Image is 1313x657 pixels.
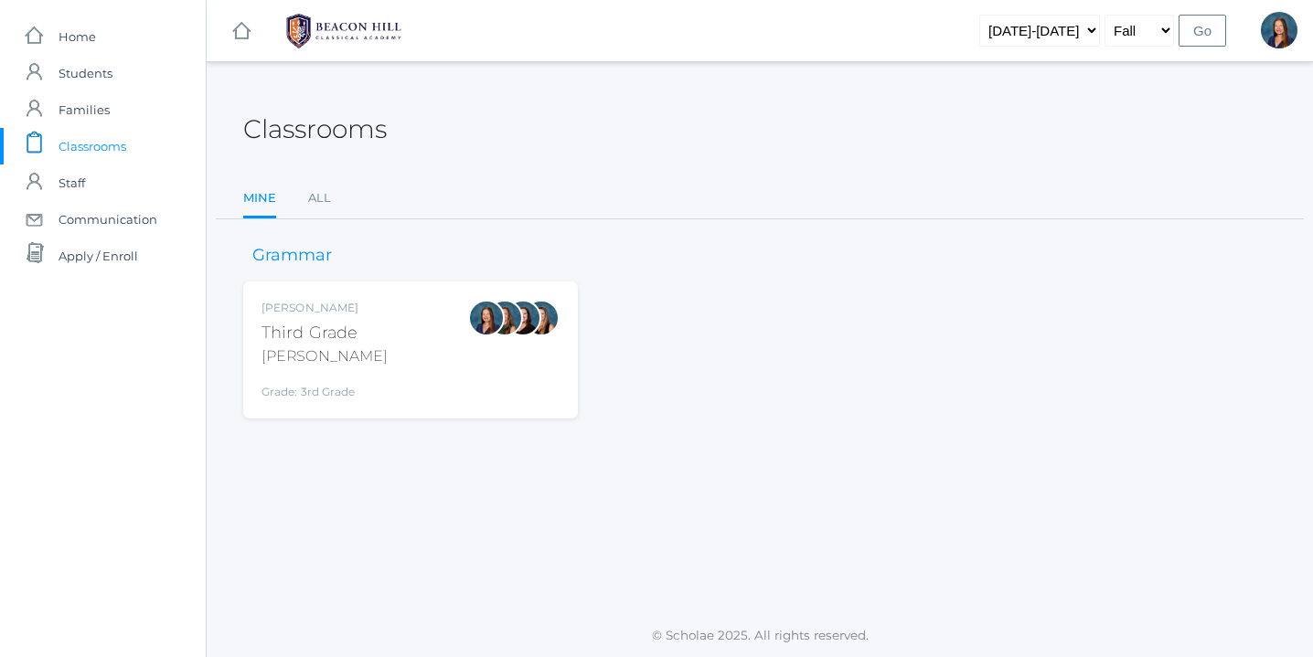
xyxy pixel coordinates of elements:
[308,180,331,217] a: All
[505,300,541,336] div: Katie Watters
[275,8,412,54] img: BHCALogos-05-308ed15e86a5a0abce9b8dd61676a3503ac9727e845dece92d48e8588c001991.png
[59,55,112,91] span: Students
[262,300,388,316] div: [PERSON_NAME]
[468,300,505,336] div: Lori Webster
[523,300,560,336] div: Juliana Fowler
[243,115,387,143] h2: Classrooms
[59,201,157,238] span: Communication
[262,375,388,400] div: Grade: 3rd Grade
[1179,15,1226,47] input: Go
[1261,12,1297,48] div: Lori Webster
[59,91,110,128] span: Families
[262,321,388,345] div: Third Grade
[243,180,276,219] a: Mine
[59,18,96,55] span: Home
[243,247,341,265] h3: Grammar
[262,345,388,367] div: [PERSON_NAME]
[486,300,523,336] div: Andrea Deutsch
[59,128,126,164] span: Classrooms
[207,626,1313,644] p: © Scholae 2025. All rights reserved.
[59,238,138,274] span: Apply / Enroll
[59,164,85,201] span: Staff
